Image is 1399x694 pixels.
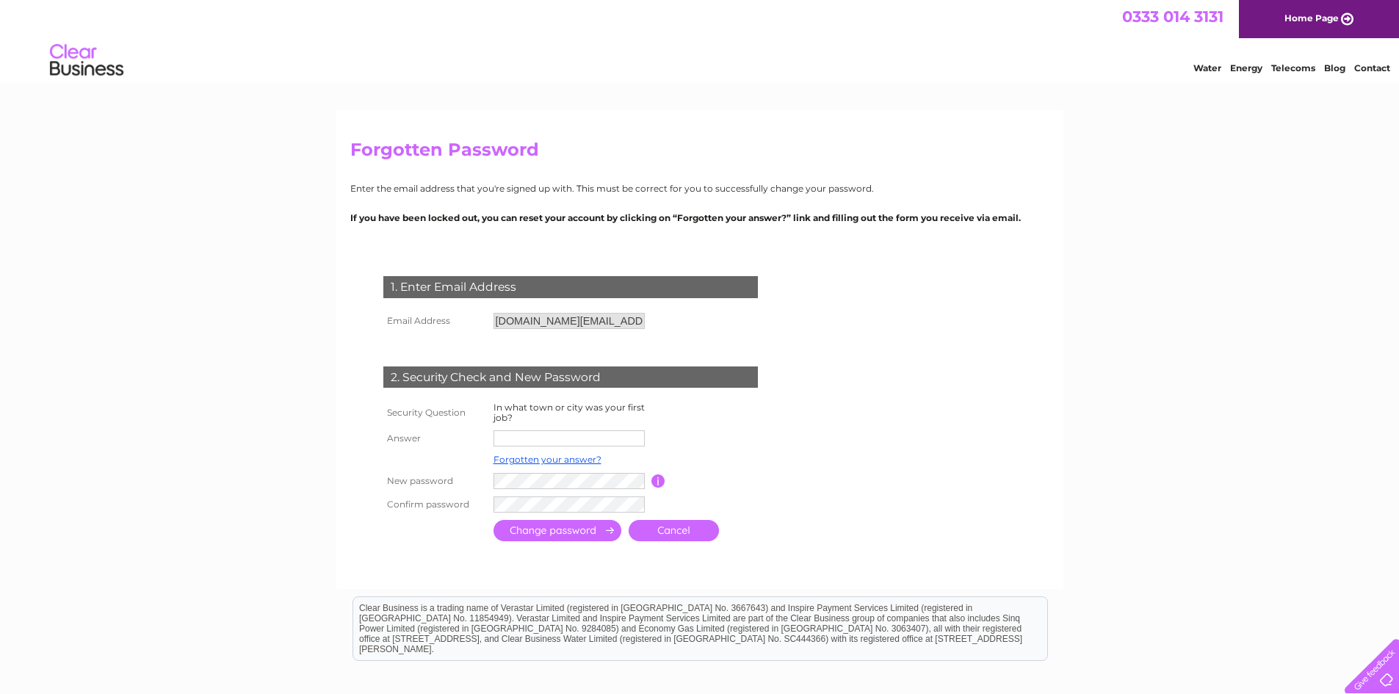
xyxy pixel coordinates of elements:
p: Enter the email address that you're signed up with. This must be correct for you to successfully ... [350,181,1049,195]
th: Email Address [380,309,490,333]
th: New password [380,469,490,493]
div: 2. Security Check and New Password [383,366,758,388]
a: Cancel [629,520,719,541]
th: Confirm password [380,493,490,516]
a: Energy [1230,62,1262,73]
input: Submit [494,520,621,541]
a: 0333 014 3131 [1122,7,1223,26]
img: logo.png [49,38,124,83]
a: Water [1193,62,1221,73]
th: Answer [380,427,490,450]
a: Telecoms [1271,62,1315,73]
p: If you have been locked out, you can reset your account by clicking on “Forgotten your answer?” l... [350,211,1049,225]
input: Information [651,474,665,488]
th: Security Question [380,399,490,427]
a: Contact [1354,62,1390,73]
a: Blog [1324,62,1345,73]
label: In what town or city was your first job? [494,402,645,423]
a: Forgotten your answer? [494,454,601,465]
div: Clear Business is a trading name of Verastar Limited (registered in [GEOGRAPHIC_DATA] No. 3667643... [353,8,1047,71]
div: 1. Enter Email Address [383,276,758,298]
h2: Forgotten Password [350,140,1049,167]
